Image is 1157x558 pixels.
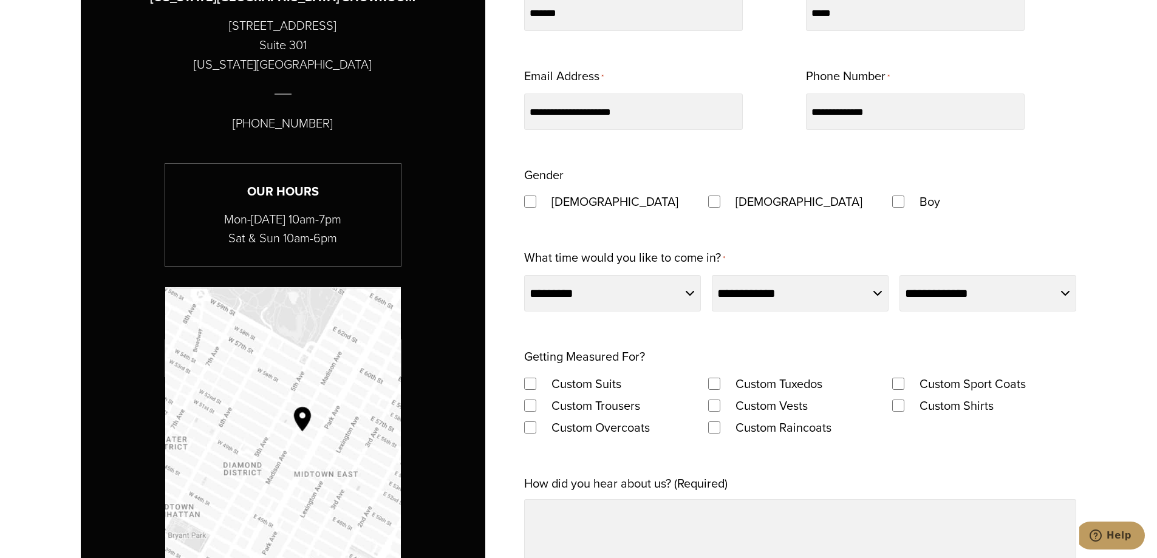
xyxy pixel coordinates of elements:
[165,210,401,248] p: Mon-[DATE] 10am-7pm Sat & Sun 10am-6pm
[539,395,652,417] label: Custom Trousers
[539,417,662,438] label: Custom Overcoats
[524,65,604,89] label: Email Address
[524,164,564,186] legend: Gender
[806,65,890,89] label: Phone Number
[723,395,820,417] label: Custom Vests
[723,417,844,438] label: Custom Raincoats
[539,373,633,395] label: Custom Suits
[723,373,834,395] label: Custom Tuxedos
[1079,522,1145,552] iframe: Opens a widget where you can chat to one of our agents
[907,395,1006,417] label: Custom Shirts
[524,247,725,270] label: What time would you like to come in?
[539,191,691,213] label: [DEMOGRAPHIC_DATA]
[723,191,875,213] label: [DEMOGRAPHIC_DATA]
[233,114,333,133] p: [PHONE_NUMBER]
[194,16,372,74] p: [STREET_ADDRESS] Suite 301 [US_STATE][GEOGRAPHIC_DATA]
[165,182,401,201] h3: Our Hours
[524,472,728,494] label: How did you hear about us? (Required)
[907,191,952,213] label: Boy
[907,373,1038,395] label: Custom Sport Coats
[524,345,645,367] legend: Getting Measured For?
